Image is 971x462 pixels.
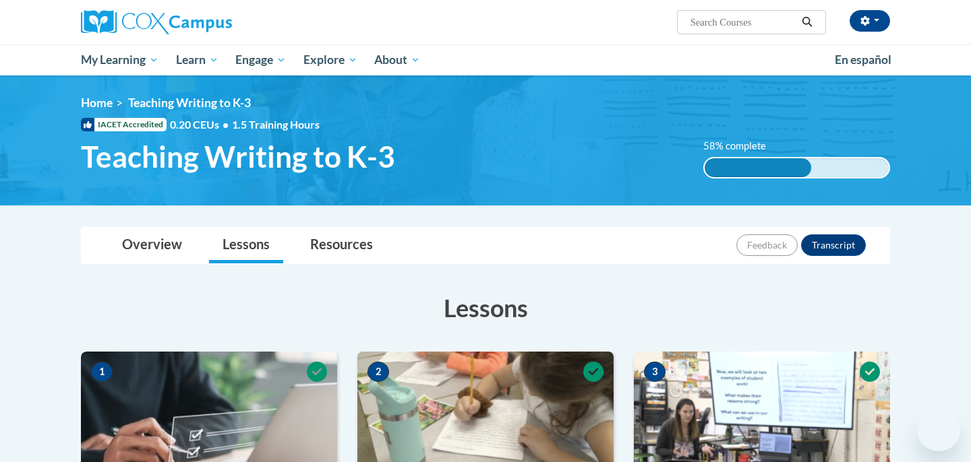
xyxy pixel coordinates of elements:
span: IACET Accredited [81,118,167,131]
a: En español [826,46,900,74]
a: Learn [167,44,227,75]
button: Search [797,14,817,30]
span: En español [835,53,891,67]
img: Cox Campus [81,10,232,34]
a: Lessons [209,228,283,263]
span: Teaching Writing to K-3 [128,96,251,110]
input: Search Courses [689,14,797,30]
span: 2 [367,362,389,382]
a: Home [81,96,113,110]
a: Cox Campus [81,10,337,34]
span: Engage [235,52,286,68]
span: 0.20 CEUs [170,117,232,132]
span: 1.5 Training Hours [232,118,320,131]
span: • [223,118,229,131]
span: My Learning [81,52,158,68]
span: Teaching Writing to K-3 [81,139,395,174]
a: My Learning [72,44,167,75]
span: Explore [303,52,357,68]
span: 3 [644,362,666,382]
span: 1 [91,362,113,382]
button: Account Settings [850,10,890,32]
h3: Lessons [81,291,890,325]
a: Overview [109,228,196,263]
div: Main menu [61,44,910,75]
span: Learn [176,52,218,68]
a: Engage [227,44,295,75]
iframe: Button to launch messaging window [917,408,960,451]
span: About [374,52,420,68]
div: 58% complete [705,158,812,177]
a: About [366,44,430,75]
button: Feedback [736,234,798,256]
a: Resources [297,228,386,263]
label: 58% complete [703,139,781,154]
a: Explore [295,44,366,75]
button: Transcript [801,234,866,256]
